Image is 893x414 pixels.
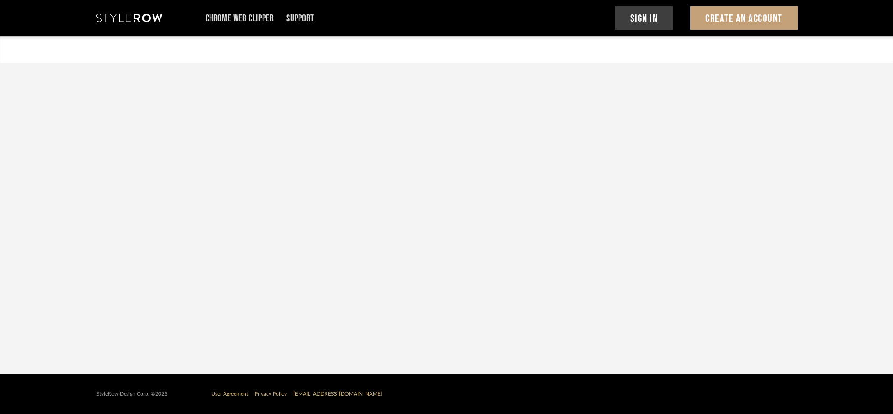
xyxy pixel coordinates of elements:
div: StyleRow Design Corp. ©2025 [96,391,167,397]
a: Support [286,15,314,22]
a: [EMAIL_ADDRESS][DOMAIN_NAME] [293,391,382,396]
button: Create An Account [690,6,798,30]
a: Privacy Policy [255,391,287,396]
a: Chrome Web Clipper [206,15,274,22]
a: User Agreement [211,391,248,396]
button: Sign In [615,6,673,30]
